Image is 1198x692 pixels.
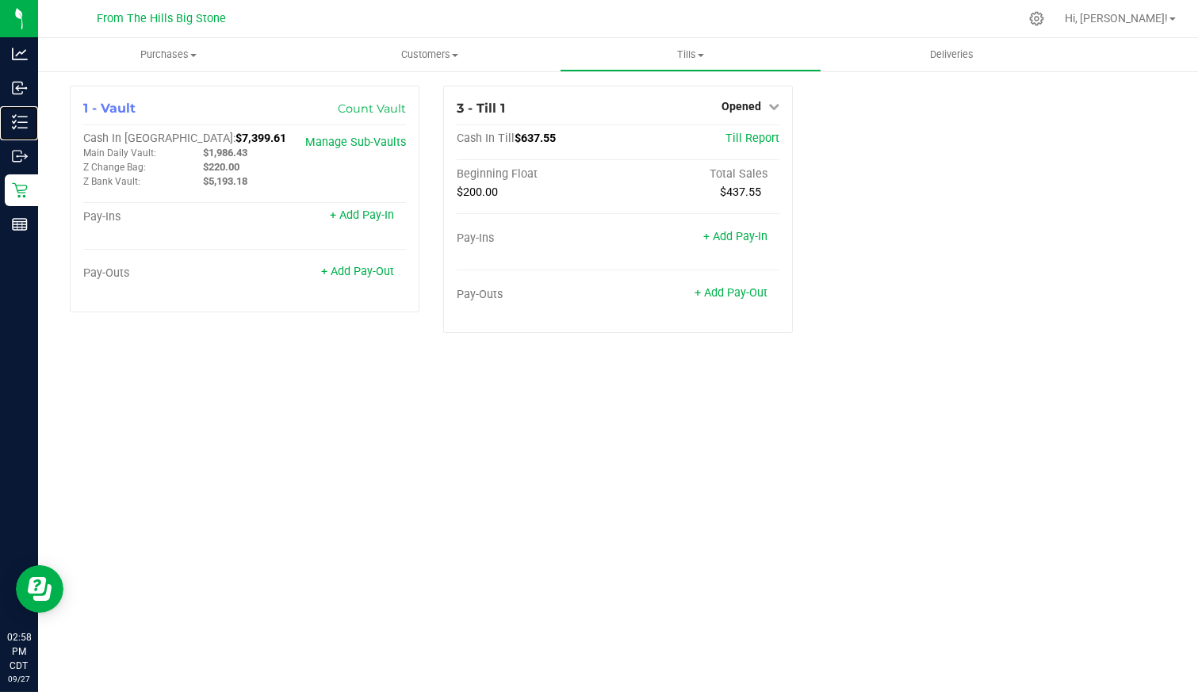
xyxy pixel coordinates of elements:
inline-svg: Inventory [12,114,28,130]
a: + Add Pay-In [330,208,394,222]
span: 3 - Till 1 [457,101,505,116]
a: Deliveries [821,38,1082,71]
span: $1,986.43 [203,147,247,159]
div: Pay-Ins [83,210,245,224]
p: 02:58 PM CDT [7,630,31,673]
a: Tills [560,38,821,71]
span: $637.55 [515,132,556,145]
inline-svg: Analytics [12,46,28,62]
a: + Add Pay-In [703,230,767,243]
inline-svg: Reports [12,216,28,232]
a: + Add Pay-Out [695,286,767,300]
span: $7,399.61 [235,132,286,145]
span: Customers [300,48,559,62]
span: 1 - Vault [83,101,136,116]
span: Purchases [38,48,299,62]
span: From The Hills Big Stone [98,12,227,25]
inline-svg: Retail [12,182,28,198]
a: Manage Sub-Vaults [305,136,406,149]
a: Till Report [725,132,779,145]
a: Purchases [38,38,299,71]
inline-svg: Inbound [12,80,28,96]
span: $200.00 [457,185,498,199]
span: $5,193.18 [203,175,247,187]
div: Total Sales [618,167,780,182]
div: Pay-Outs [83,266,245,281]
span: Cash In Till [457,132,515,145]
p: 09/27 [7,673,31,685]
a: + Add Pay-Out [321,265,394,278]
span: Tills [561,48,820,62]
span: $437.55 [720,185,761,199]
span: Deliveries [909,48,995,62]
iframe: Resource center [16,565,63,613]
span: Main Daily Vault: [83,147,156,159]
span: Z Bank Vault: [83,176,140,187]
div: Manage settings [1027,11,1047,26]
span: $220.00 [203,161,239,173]
div: Pay-Outs [457,288,618,302]
a: Count Vault [338,101,406,116]
a: Customers [299,38,560,71]
span: Cash In [GEOGRAPHIC_DATA]: [83,132,235,145]
span: Opened [721,100,761,113]
div: Beginning Float [457,167,618,182]
span: Hi, [PERSON_NAME]! [1065,12,1168,25]
div: Pay-Ins [457,231,618,246]
span: Z Change Bag: [83,162,146,173]
inline-svg: Outbound [12,148,28,164]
